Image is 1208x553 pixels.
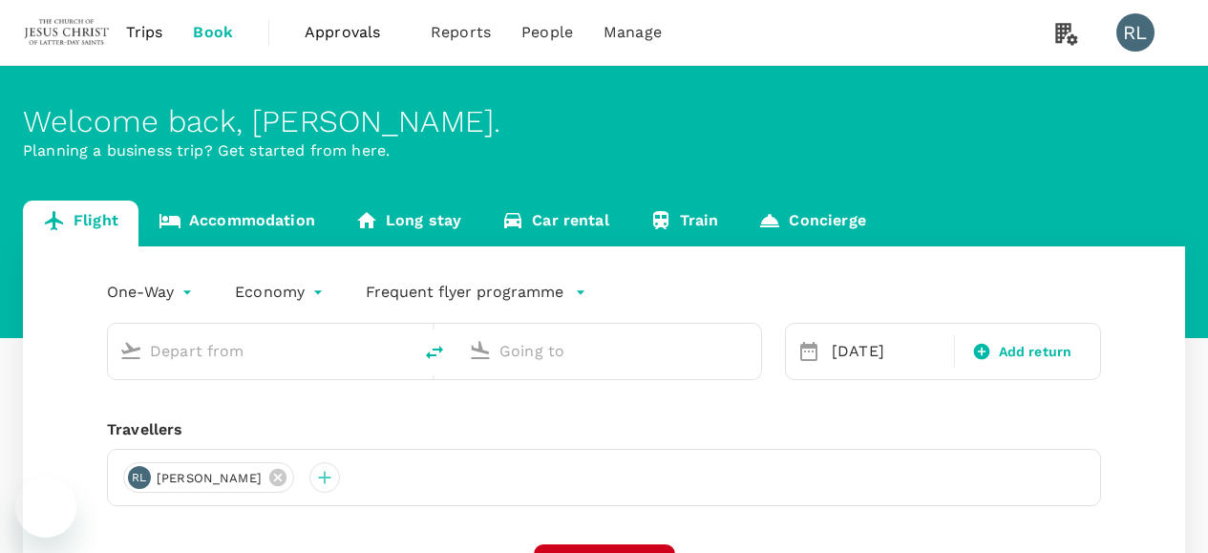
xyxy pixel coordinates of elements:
a: Long stay [335,201,481,246]
button: Frequent flyer programme [366,281,586,304]
span: Approvals [305,21,400,44]
a: Train [629,201,739,246]
div: One-Way [107,277,197,308]
input: Depart from [150,336,371,366]
div: [DATE] [824,332,950,371]
a: Car rental [481,201,629,246]
span: People [521,21,573,44]
span: Add return [999,342,1072,362]
span: Reports [431,21,491,44]
button: Open [398,349,402,352]
span: Manage [604,21,662,44]
span: [PERSON_NAME] [145,469,273,488]
img: The Malaysian Church of Jesus Christ of Latter-day Saints [23,11,111,53]
div: Travellers [107,418,1101,441]
a: Concierge [738,201,885,246]
a: Flight [23,201,138,246]
div: RL [1116,13,1155,52]
span: Trips [126,21,163,44]
p: Frequent flyer programme [366,281,563,304]
div: RL [128,466,151,489]
span: Book [193,21,233,44]
a: Accommodation [138,201,335,246]
div: Economy [235,277,328,308]
div: Welcome back , [PERSON_NAME] . [23,104,1185,139]
div: RL[PERSON_NAME] [123,462,294,493]
p: Planning a business trip? Get started from here. [23,139,1185,162]
iframe: Button to launch messaging window [15,477,76,538]
button: delete [412,330,457,375]
button: Open [748,349,752,352]
input: Going to [499,336,721,366]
